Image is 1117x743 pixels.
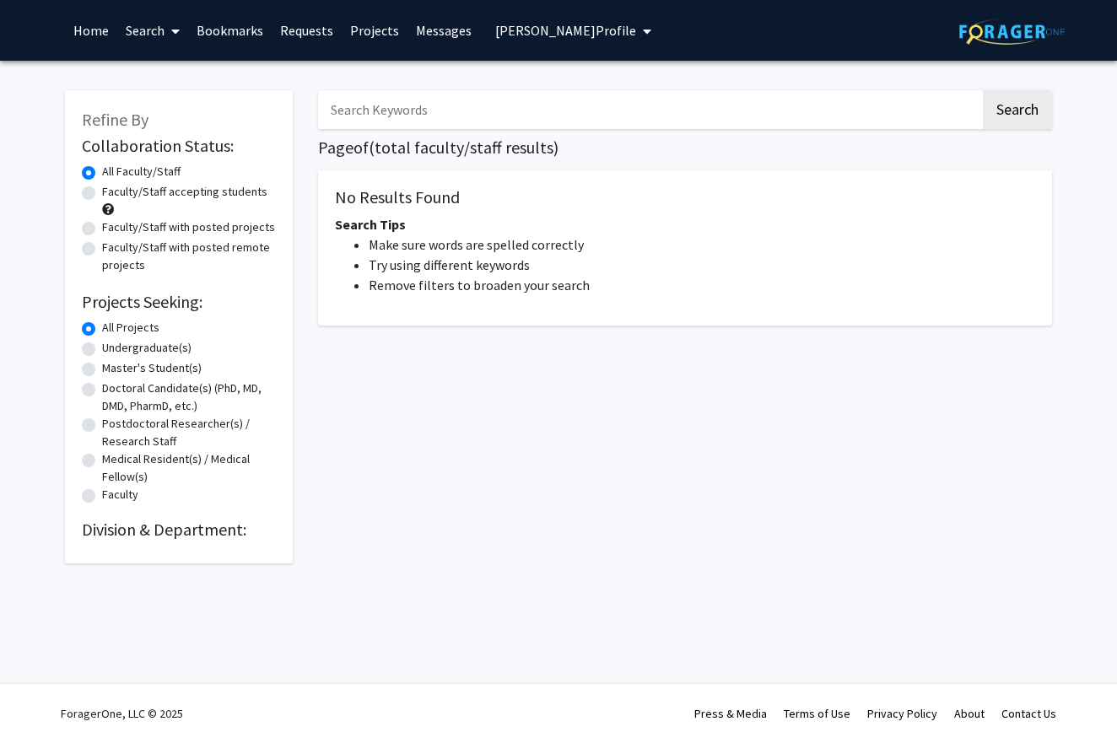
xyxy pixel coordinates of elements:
[102,319,159,337] label: All Projects
[102,163,181,180] label: All Faculty/Staff
[784,706,850,721] a: Terms of Use
[82,136,276,156] h2: Collaboration Status:
[102,415,276,450] label: Postdoctoral Researcher(s) / Research Staff
[342,1,407,60] a: Projects
[369,234,1035,255] li: Make sure words are spelled correctly
[61,684,183,743] div: ForagerOne, LLC © 2025
[694,706,767,721] a: Press & Media
[495,22,636,39] span: [PERSON_NAME] Profile
[983,90,1052,129] button: Search
[954,706,985,721] a: About
[867,706,937,721] a: Privacy Policy
[117,1,188,60] a: Search
[318,342,1052,381] nav: Page navigation
[82,109,148,130] span: Refine By
[318,137,1052,158] h1: Page of ( total faculty/staff results)
[102,183,267,201] label: Faculty/Staff accepting students
[102,239,276,274] label: Faculty/Staff with posted remote projects
[102,218,275,236] label: Faculty/Staff with posted projects
[318,90,980,129] input: Search Keywords
[102,339,192,357] label: Undergraduate(s)
[102,450,276,486] label: Medical Resident(s) / Medical Fellow(s)
[65,1,117,60] a: Home
[188,1,272,60] a: Bookmarks
[369,255,1035,275] li: Try using different keywords
[82,520,276,540] h2: Division & Department:
[102,359,202,377] label: Master's Student(s)
[272,1,342,60] a: Requests
[82,292,276,312] h2: Projects Seeking:
[102,380,276,415] label: Doctoral Candidate(s) (PhD, MD, DMD, PharmD, etc.)
[102,486,138,503] label: Faculty
[335,216,406,233] span: Search Tips
[407,1,480,60] a: Messages
[1001,706,1056,721] a: Contact Us
[335,187,1035,207] h5: No Results Found
[959,19,1065,45] img: ForagerOne Logo
[369,275,1035,295] li: Remove filters to broaden your search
